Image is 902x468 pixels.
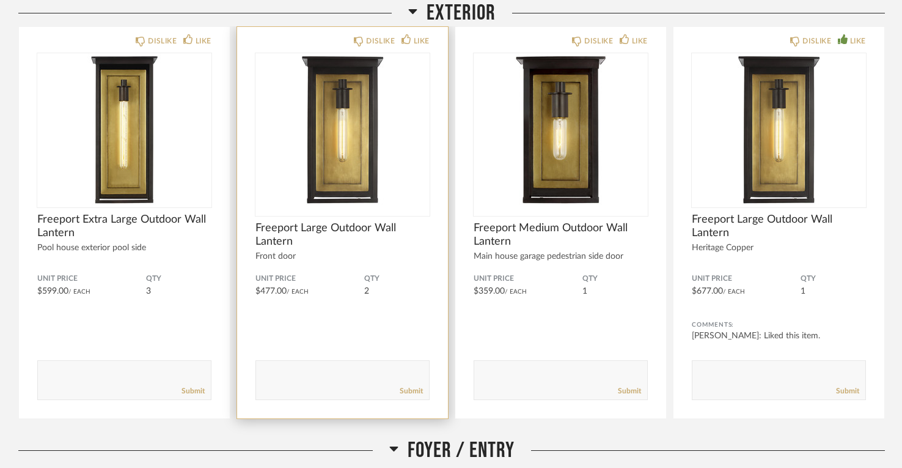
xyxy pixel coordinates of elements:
div: [PERSON_NAME]: Liked this item. [692,330,866,342]
div: Pool house exterior pool side [37,243,211,253]
div: LIKE [850,35,866,47]
span: QTY [146,274,211,284]
span: Freeport Medium Outdoor Wall Lantern [474,221,648,248]
img: undefined [37,53,211,206]
div: LIKE [196,35,211,47]
span: 2 [364,287,369,295]
div: DISLIKE [802,35,831,47]
div: Comments: [692,319,866,331]
span: 1 [801,287,805,295]
a: Submit [182,386,205,396]
img: undefined [474,53,648,206]
div: DISLIKE [584,35,613,47]
span: 1 [582,287,587,295]
div: DISLIKE [148,35,177,47]
span: QTY [364,274,430,284]
span: / Each [723,289,745,295]
span: QTY [582,274,648,284]
span: Freeport Large Outdoor Wall Lantern [255,221,430,248]
span: Freeport Large Outdoor Wall Lantern [692,213,866,240]
div: Heritage Copper [692,243,866,253]
span: Freeport Extra Large Outdoor Wall Lantern [37,213,211,240]
span: / Each [68,289,90,295]
a: Submit [836,386,859,396]
div: LIKE [632,35,648,47]
div: Main house garage pedestrian side door [474,251,648,262]
a: Submit [618,386,641,396]
div: Front door [255,251,430,262]
div: 0 [474,53,648,206]
div: 0 [255,53,430,206]
span: / Each [505,289,527,295]
span: $477.00 [255,287,287,295]
div: DISLIKE [366,35,395,47]
span: Unit Price [474,274,582,284]
span: Unit Price [692,274,801,284]
img: undefined [692,53,866,206]
span: Foyer / Entry [408,437,515,464]
div: LIKE [414,35,430,47]
span: Unit Price [37,274,146,284]
span: QTY [801,274,866,284]
span: $677.00 [692,287,723,295]
span: $599.00 [37,287,68,295]
span: / Each [287,289,309,295]
span: Unit Price [255,274,364,284]
img: undefined [255,53,430,206]
span: $359.00 [474,287,505,295]
span: 3 [146,287,151,295]
a: Submit [400,386,423,396]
